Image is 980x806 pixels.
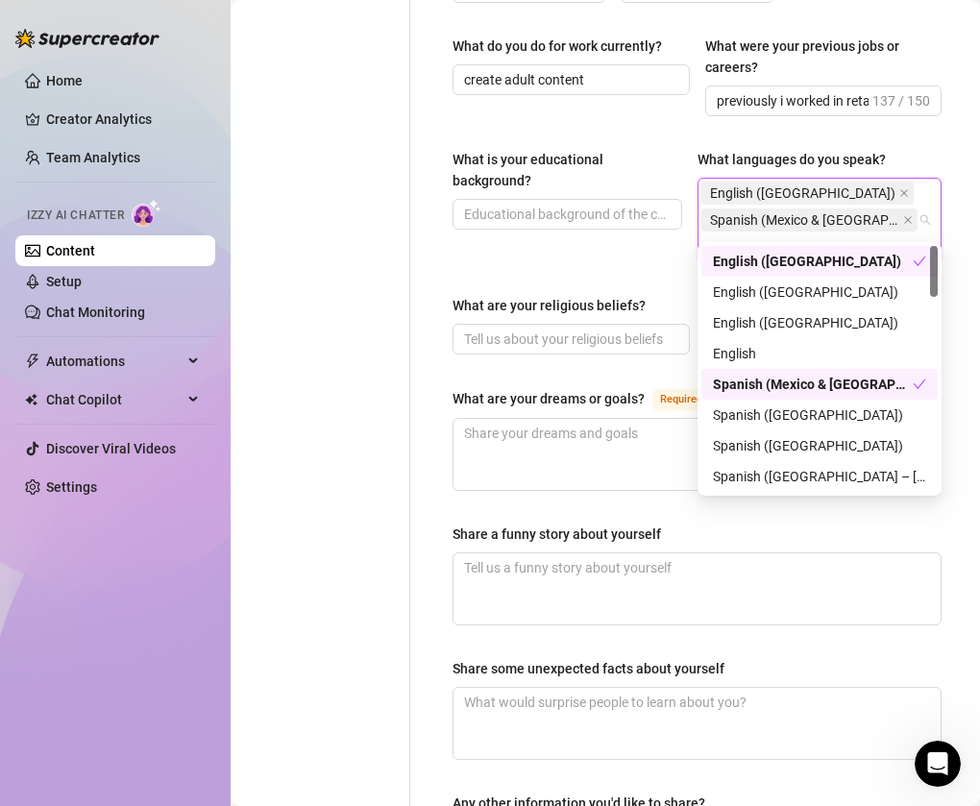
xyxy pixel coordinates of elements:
iframe: Intercom live chat [915,741,961,787]
a: Setup [46,274,82,289]
label: What are your dreams or goals? [453,387,731,410]
a: Content [46,243,95,258]
div: English [713,343,926,364]
div: Spanish (Mexico & Central America) [701,369,938,400]
span: check [913,378,926,391]
img: logo-BBDzfeDw.svg [15,29,159,48]
div: Spanish ([GEOGRAPHIC_DATA]) [713,404,926,426]
label: What is your educational background? [453,149,682,191]
div: What is your educational background? [453,149,669,191]
div: English (UK) [701,277,938,307]
img: AI Chatter [132,199,161,227]
div: What languages do you speak? [698,149,886,170]
input: What are your religious beliefs? [464,329,674,350]
span: thunderbolt [25,354,40,369]
label: What were your previous jobs or careers? [705,36,943,78]
div: Spanish (United States) [701,400,938,430]
div: Spanish ([GEOGRAPHIC_DATA]) [713,435,926,456]
label: Share a funny story about yourself [453,524,674,545]
label: Share some unexpected facts about yourself [453,658,738,679]
div: What are your dreams or goals? [453,388,645,409]
div: English [701,338,938,369]
input: What were your previous jobs or careers? [717,90,870,111]
input: What languages do you speak? [701,235,705,258]
div: Spanish (Spain) [701,430,938,461]
div: Spanish (South America – North) [701,461,938,492]
div: What were your previous jobs or careers? [705,36,929,78]
div: English ([GEOGRAPHIC_DATA]) [713,251,913,272]
div: English ([GEOGRAPHIC_DATA]) [713,281,926,303]
a: Home [46,73,83,88]
span: 137 / 150 [872,90,930,111]
span: English ([GEOGRAPHIC_DATA]) [710,183,895,204]
div: What do you do for work currently? [453,36,662,57]
a: Settings [46,479,97,495]
span: close [903,215,913,225]
label: What do you do for work currently? [453,36,675,57]
a: Discover Viral Videos [46,441,176,456]
input: What do you do for work currently? [464,69,674,90]
input: What is your educational background? [464,204,667,225]
img: Chat Copilot [25,393,37,406]
div: Spanish (Mexico & [GEOGRAPHIC_DATA]) [713,374,913,395]
span: close [899,188,909,198]
textarea: Share some unexpected facts about yourself [453,688,941,759]
span: Spanish (Mexico & Central America) [701,208,919,232]
div: English ([GEOGRAPHIC_DATA]) [713,312,926,333]
label: What are your religious beliefs? [453,295,659,316]
label: What languages do you speak? [698,149,899,170]
div: English (Australia) [701,307,938,338]
textarea: What are your dreams or goals? [453,419,941,490]
span: Required [652,389,710,410]
div: Share some unexpected facts about yourself [453,658,724,679]
span: check [913,255,926,268]
div: Spanish ([GEOGRAPHIC_DATA] – [GEOGRAPHIC_DATA]) [713,466,926,487]
div: English (US) [701,246,938,277]
span: Automations [46,346,183,377]
a: Chat Monitoring [46,305,145,320]
textarea: Share a funny story about yourself [453,553,941,624]
a: Creator Analytics [46,104,200,134]
a: Team Analytics [46,150,140,165]
span: Chat Copilot [46,384,183,415]
span: Spanish (Mexico & [GEOGRAPHIC_DATA]) [710,209,900,231]
div: What are your religious beliefs? [453,295,646,316]
span: English (US) [701,182,914,205]
div: Share a funny story about yourself [453,524,661,545]
span: Izzy AI Chatter [27,207,124,225]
